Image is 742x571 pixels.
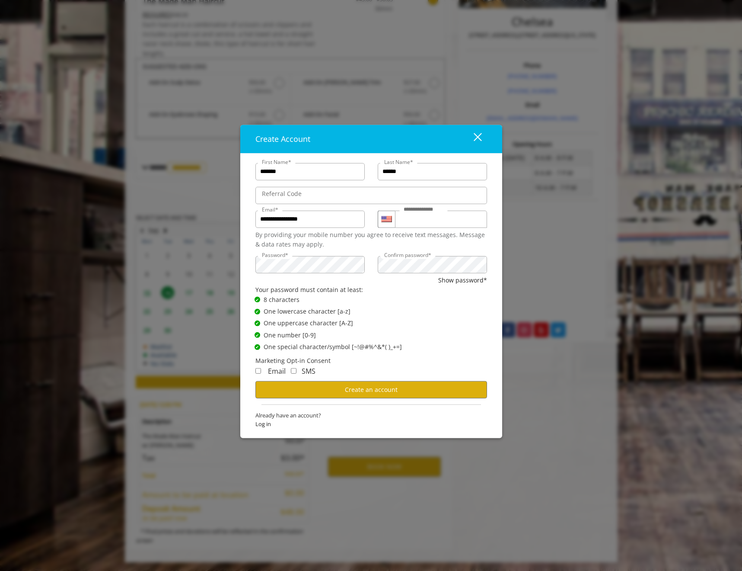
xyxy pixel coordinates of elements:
button: Create an account [255,381,487,398]
span: ✔ [255,343,259,350]
input: Lastname [378,163,487,180]
span: ✔ [255,308,259,315]
button: close dialog [458,130,487,148]
span: One number [0-9] [264,330,316,340]
span: ✔ [255,332,259,339]
label: Email* [258,205,283,214]
label: Password* [258,251,293,259]
div: Marketing Opt-in Consent [255,356,487,366]
label: First Name* [258,158,296,166]
label: Last Name* [380,158,417,166]
input: Password [255,256,365,273]
span: Already have an account? [255,411,487,420]
div: Country [378,211,395,228]
label: Confirm password* [380,251,436,259]
div: Your password must contain at least: [255,285,487,295]
span: Log in [255,420,487,429]
input: ReferralCode [255,187,487,204]
span: One special character/symbol [~!@#%^&*( )_+=] [264,342,402,352]
span: 8 characters [264,295,299,304]
label: Referral Code [258,189,306,199]
span: ✔ [255,296,259,303]
input: Receive Marketing Email [255,368,261,374]
span: One uppercase character [A-Z] [264,318,353,328]
div: close dialog [464,132,481,145]
span: Create an account [345,385,398,394]
input: ConfirmPassword [378,256,487,273]
input: Email [255,211,365,228]
div: By providing your mobile number you agree to receive text messages. Message & data rates may apply. [255,230,487,250]
input: FirstName [255,163,365,180]
span: ✔ [255,320,259,327]
button: Show password* [438,276,487,285]
span: Create Account [255,134,310,144]
span: Email [268,366,286,376]
span: One lowercase character [a-z] [264,307,350,316]
span: SMS [302,366,315,376]
input: Receive Marketing SMS [291,368,296,374]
